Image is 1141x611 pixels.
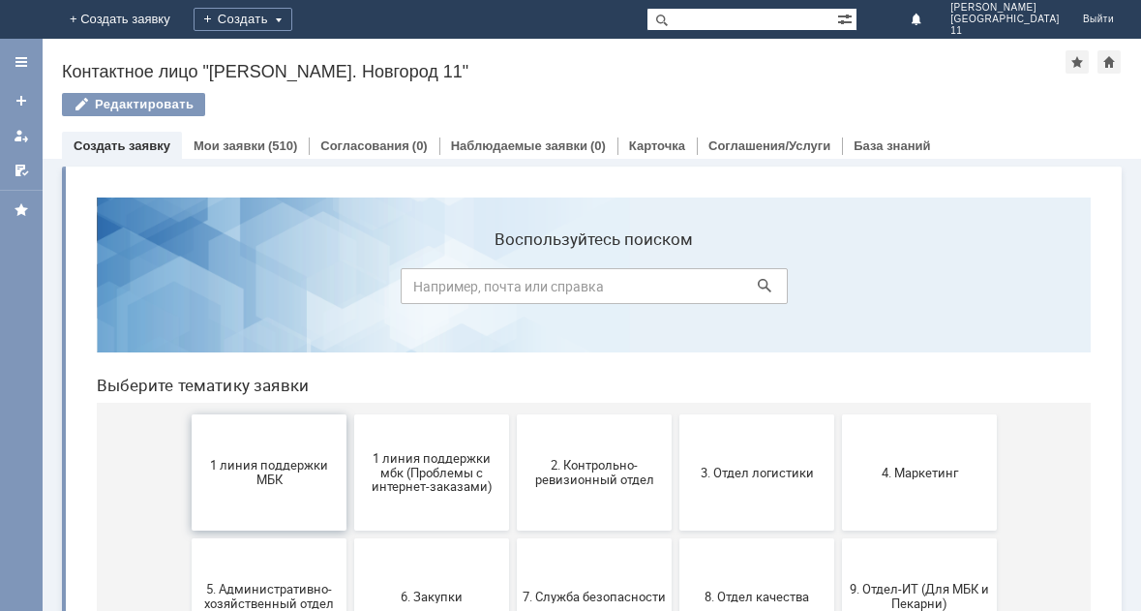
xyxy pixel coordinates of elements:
[194,138,265,153] a: Мои заявки
[279,407,422,421] span: 6. Закупки
[279,268,422,312] span: 1 линия поддержки мбк (Проблемы с интернет-заказами)
[319,86,706,122] input: Например, почта или справка
[766,283,910,297] span: 4. Маркетинг
[6,85,37,116] a: Создать заявку
[598,356,753,473] button: 8. Отдел качества
[766,400,910,429] span: 9. Отдел-ИТ (Для МБК и Пекарни)
[441,407,585,421] span: 7. Служба безопасности
[629,138,685,153] a: Карточка
[435,232,590,349] button: 2. Контрольно-ревизионный отдел
[15,194,1009,213] header: Выберите тематику заявки
[1066,50,1089,74] div: Добавить в избранное
[62,62,1066,81] div: Контактное лицо "[PERSON_NAME]. Новгород 11"
[320,138,409,153] a: Согласования
[6,120,37,151] a: Мои заявки
[116,400,259,429] span: 5. Административно-хозяйственный отдел
[598,232,753,349] button: 3. Отдел логистики
[854,138,930,153] a: База знаний
[950,2,1060,14] span: [PERSON_NAME]
[435,356,590,473] button: 7. Служба безопасности
[950,25,1060,37] span: 11
[837,9,856,27] span: Расширенный поиск
[110,232,265,349] button: 1 линия поддержки МБК
[950,14,1060,25] span: [GEOGRAPHIC_DATA]
[110,480,265,596] button: Бухгалтерия (для мбк)
[761,480,916,596] button: Франчайзинг
[116,531,259,545] span: Бухгалтерия (для мбк)
[598,480,753,596] button: Финансовый отдел
[435,480,590,596] button: Отдел-ИТ (Офис)
[1097,50,1121,74] div: Сделать домашней страницей
[273,356,428,473] button: 6. Закупки
[412,138,428,153] div: (0)
[451,138,587,153] a: Наблюдаемые заявки
[319,47,706,67] label: Воспользуйтесь поиском
[279,524,422,553] span: Отдел-ИТ (Битрикс24 и CRM)
[761,356,916,473] button: 9. Отдел-ИТ (Для МБК и Пекарни)
[268,138,297,153] div: (510)
[116,276,259,305] span: 1 линия поддержки МБК
[604,407,747,421] span: 8. Отдел качества
[604,283,747,297] span: 3. Отдел логистики
[6,155,37,186] a: Мои согласования
[273,232,428,349] button: 1 линия поддержки мбк (Проблемы с интернет-заказами)
[708,138,830,153] a: Соглашения/Услуги
[766,531,910,545] span: Франчайзинг
[110,356,265,473] button: 5. Административно-хозяйственный отдел
[590,138,606,153] div: (0)
[273,480,428,596] button: Отдел-ИТ (Битрикс24 и CRM)
[761,232,916,349] button: 4. Маркетинг
[604,531,747,545] span: Финансовый отдел
[74,138,170,153] a: Создать заявку
[441,276,585,305] span: 2. Контрольно-ревизионный отдел
[194,8,292,31] div: Создать
[441,531,585,545] span: Отдел-ИТ (Офис)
